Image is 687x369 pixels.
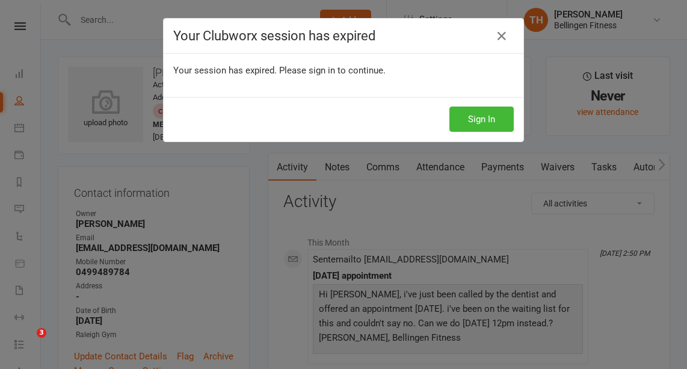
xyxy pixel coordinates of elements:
span: Your session has expired. Please sign in to continue. [173,65,386,76]
a: Close [492,26,511,46]
span: 3 [37,328,46,338]
h4: Your Clubworx session has expired [173,28,514,43]
iframe: Intercom live chat [12,328,41,357]
button: Sign In [449,107,514,132]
